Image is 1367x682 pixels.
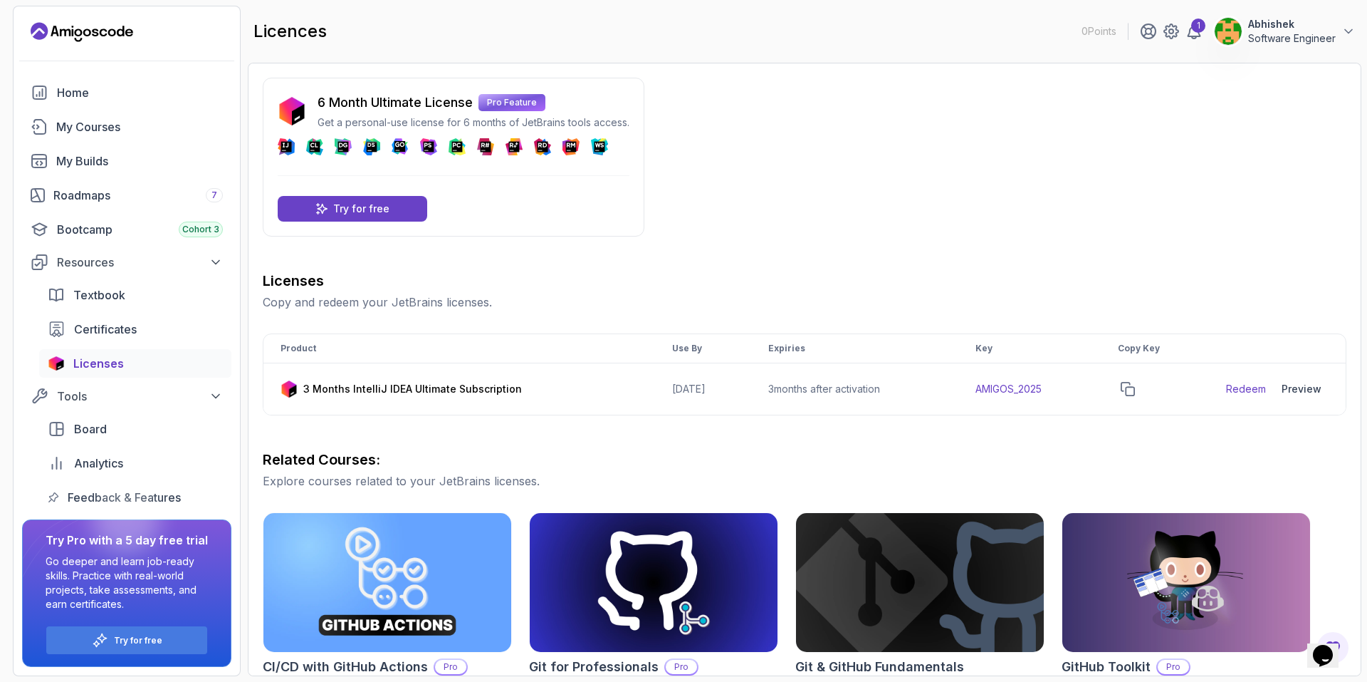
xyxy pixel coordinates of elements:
[655,363,751,415] td: [DATE]
[53,187,223,204] div: Roadmaps
[530,513,777,652] img: Git for Professionals card
[74,455,123,472] span: Analytics
[1274,375,1329,403] button: Preview
[57,221,223,238] div: Bootcamp
[1282,382,1321,396] div: Preview
[281,381,298,398] img: jetbrains icon
[263,513,511,652] img: CI/CD with GitHub Actions card
[56,118,223,135] div: My Courses
[263,294,1346,311] p: Copy and redeem your JetBrains licenses.
[1081,24,1116,38] p: 0 Points
[1062,657,1151,677] h2: GitHub Toolkit
[958,334,1101,363] th: Key
[303,382,522,396] p: 3 Months IntelliJ IDEA Ultimate Subscription
[46,554,208,611] p: Go deeper and learn job-ready skills. Practice with real-world projects, take assessments, and ea...
[31,21,133,43] a: Landing page
[1226,382,1266,396] a: Redeem
[278,196,427,222] a: Try for free
[1118,379,1138,399] button: copy-button
[1307,625,1353,668] iframe: chat widget
[22,113,231,141] a: courses
[263,657,428,677] h2: CI/CD with GitHub Actions
[333,202,389,216] p: Try for free
[1062,513,1310,652] img: GitHub Toolkit card
[39,415,231,443] a: board
[22,181,231,210] a: roadmaps
[39,449,231,477] a: analytics
[318,93,473,113] p: 6 Month Ultimate License
[48,356,65,371] img: jetbrains icon
[253,20,327,43] h2: licences
[263,450,1346,470] h3: Related Courses:
[795,657,964,677] h2: Git & GitHub Fundamentals
[57,84,223,101] div: Home
[1214,17,1356,46] button: user profile imageAbhishekSoftware Engineer
[263,271,1346,291] h3: Licenses
[751,363,958,415] td: 3 months after activation
[666,660,697,674] p: Pro
[655,334,751,363] th: Use By
[278,97,306,125] img: jetbrains icon
[73,286,125,304] span: Textbook
[263,334,655,363] th: Product
[1185,23,1203,40] a: 1
[263,472,1346,490] p: Explore courses related to your JetBrains licenses.
[751,334,958,363] th: Expiries
[435,660,466,674] p: Pro
[74,420,107,438] span: Board
[22,215,231,244] a: bootcamp
[73,355,124,372] span: Licenses
[1191,19,1205,33] div: 1
[22,78,231,107] a: home
[22,147,231,175] a: builds
[529,657,659,677] h2: Git for Professionals
[22,383,231,409] button: Tools
[1215,18,1242,45] img: user profile image
[478,94,545,111] p: Pro Feature
[1248,31,1336,46] p: Software Engineer
[1158,660,1189,674] p: Pro
[57,254,223,271] div: Resources
[1248,17,1336,31] p: Abhishek
[211,190,217,201] span: 7
[46,626,208,655] button: Try for free
[1101,334,1209,363] th: Copy Key
[39,349,231,378] a: licenses
[22,249,231,275] button: Resources
[39,483,231,512] a: feedback
[39,315,231,343] a: certificates
[114,635,162,646] a: Try for free
[958,363,1101,415] td: AMIGOS_2025
[68,489,181,506] span: Feedback & Features
[56,153,223,170] div: My Builds
[318,115,629,130] p: Get a personal-use license for 6 months of JetBrains tools access.
[74,321,137,338] span: Certificates
[39,281,231,309] a: textbook
[57,388,223,405] div: Tools
[182,224,219,235] span: Cohort 3
[796,513,1044,652] img: Git & GitHub Fundamentals card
